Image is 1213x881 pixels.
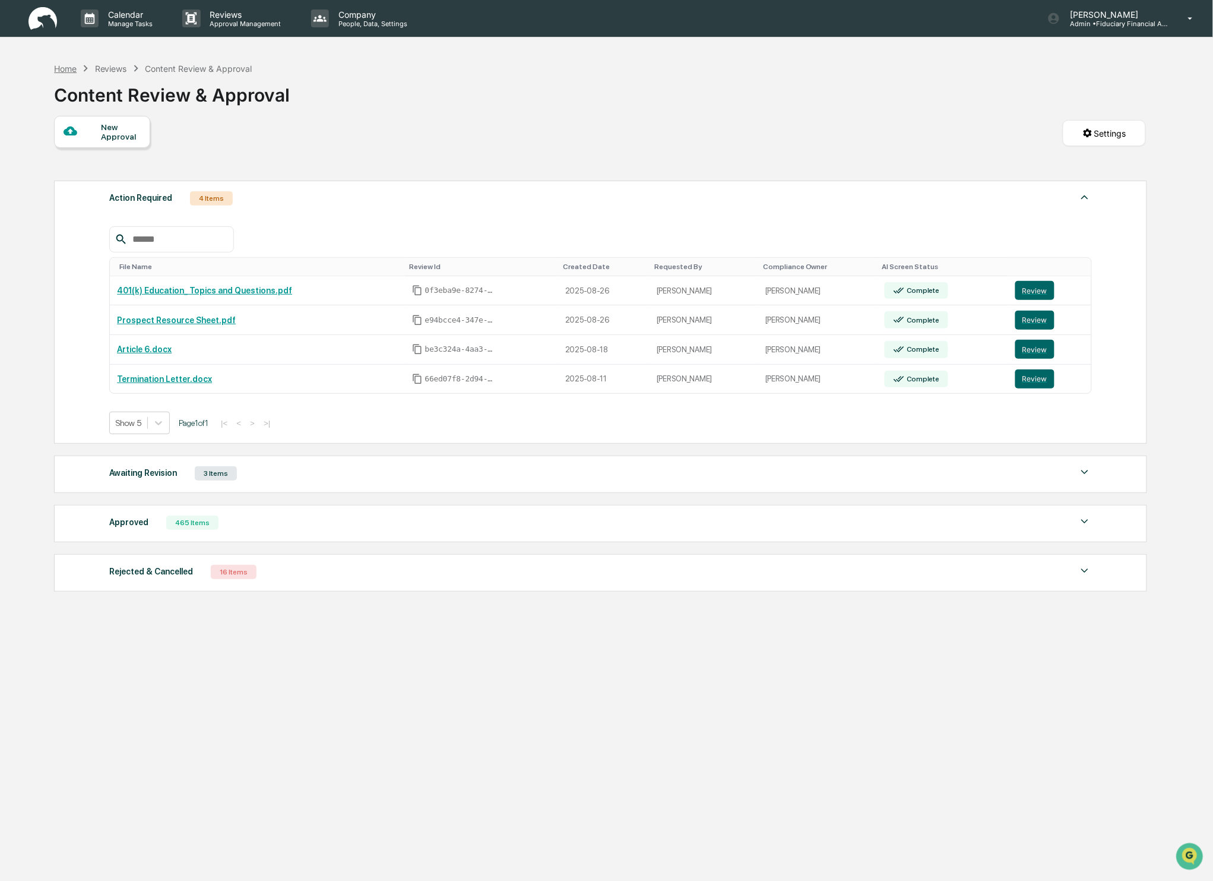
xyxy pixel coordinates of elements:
[1060,10,1171,20] p: [PERSON_NAME]
[98,150,147,162] span: Attestations
[904,316,939,324] div: Complete
[654,263,753,271] div: Toggle SortBy
[31,54,196,67] input: Clear
[99,10,159,20] p: Calendar
[1015,340,1084,359] a: Review
[1015,311,1054,330] button: Review
[412,344,423,355] span: Copy Id
[28,7,57,30] img: logo
[84,201,144,210] a: Powered byPylon
[119,263,400,271] div: Toggle SortBy
[1078,190,1092,204] img: caret
[12,173,21,183] div: 🔎
[758,305,878,335] td: [PERSON_NAME]
[882,263,1003,271] div: Toggle SortBy
[558,365,650,394] td: 2025-08-11
[1015,370,1054,389] button: Review
[109,564,193,579] div: Rejected & Cancelled
[24,172,75,184] span: Data Lookup
[412,374,423,384] span: Copy Id
[202,94,216,109] button: Start new chat
[166,516,218,530] div: 465 Items
[117,315,236,325] a: Prospect Resource Sheet.pdf
[1063,120,1146,146] button: Settings
[201,20,287,28] p: Approval Management
[425,374,496,384] span: 66ed07f8-2d94-4aa0-b45b-17dd5bfe6634
[99,20,159,28] p: Manage Tasks
[1078,465,1092,479] img: caret
[117,374,212,384] a: Termination Letter.docx
[763,263,873,271] div: Toggle SortBy
[329,10,413,20] p: Company
[246,418,258,428] button: >
[1015,370,1084,389] a: Review
[650,305,758,335] td: [PERSON_NAME]
[195,466,237,481] div: 3 Items
[650,365,758,394] td: [PERSON_NAME]
[904,375,939,383] div: Complete
[412,315,423,326] span: Copy Id
[40,91,195,103] div: Start new chat
[1018,263,1087,271] div: Toggle SortBy
[109,465,177,481] div: Awaiting Revision
[1175,842,1207,874] iframe: Open customer support
[412,285,423,296] span: Copy Id
[329,20,413,28] p: People, Data, Settings
[425,286,496,295] span: 0f3eba9e-8274-4935-b53d-2ab10849e3a9
[217,418,231,428] button: |<
[1015,311,1084,330] a: Review
[260,418,274,428] button: >|
[1078,514,1092,529] img: caret
[1060,20,1171,28] p: Admin • Fiduciary Financial Advisors
[7,145,81,166] a: 🖐️Preclearance
[425,315,496,325] span: e94bcce4-347e-451d-88e9-0ec639e3efbe
[109,190,172,206] div: Action Required
[563,263,645,271] div: Toggle SortBy
[12,91,33,112] img: 1746055101610-c473b297-6a78-478c-a979-82029cc54cd1
[558,335,650,365] td: 2025-08-18
[211,565,256,579] div: 16 Items
[1078,564,1092,578] img: caret
[758,276,878,306] td: [PERSON_NAME]
[650,276,758,306] td: [PERSON_NAME]
[101,122,141,141] div: New Approval
[179,418,208,428] span: Page 1 of 1
[558,305,650,335] td: 2025-08-26
[118,201,144,210] span: Pylon
[758,365,878,394] td: [PERSON_NAME]
[12,25,216,44] p: How can we help?
[117,345,172,354] a: Article 6.docx
[410,263,553,271] div: Toggle SortBy
[650,335,758,365] td: [PERSON_NAME]
[201,10,287,20] p: Reviews
[86,151,96,160] div: 🗄️
[109,514,148,530] div: Approved
[95,64,127,74] div: Reviews
[145,64,252,74] div: Content Review & Approval
[904,286,939,295] div: Complete
[81,145,152,166] a: 🗄️Attestations
[54,64,77,74] div: Home
[7,168,80,189] a: 🔎Data Lookup
[425,345,496,354] span: be3c324a-4aa3-455f-8aaf-99847654685b
[904,345,939,353] div: Complete
[1015,281,1084,300] a: Review
[54,75,290,106] div: Content Review & Approval
[117,286,292,295] a: 401(k) Education_ Topics and Questions.pdf
[40,103,150,112] div: We're available if you need us!
[758,335,878,365] td: [PERSON_NAME]
[558,276,650,306] td: 2025-08-26
[233,418,245,428] button: <
[190,191,233,206] div: 4 Items
[1015,281,1054,300] button: Review
[1015,340,1054,359] button: Review
[12,151,21,160] div: 🖐️
[24,150,77,162] span: Preclearance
